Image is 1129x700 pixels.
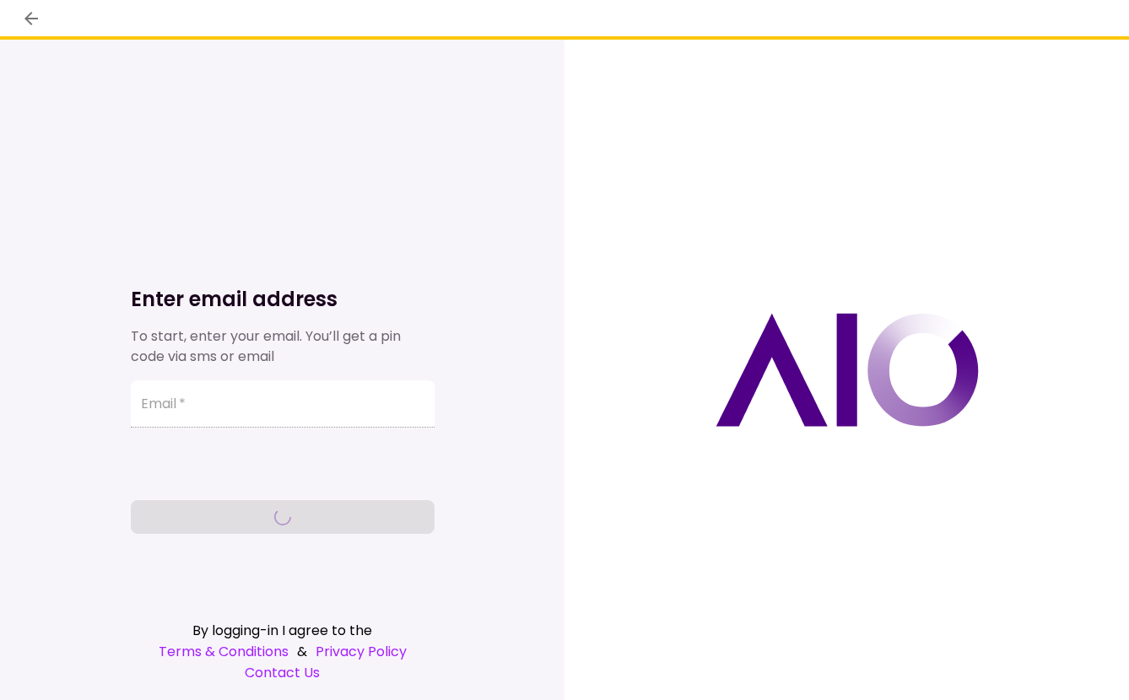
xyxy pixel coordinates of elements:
[131,326,435,367] div: To start, enter your email. You’ll get a pin code via sms or email
[316,641,407,662] a: Privacy Policy
[131,286,435,313] h1: Enter email address
[131,620,435,641] div: By logging-in I agree to the
[159,641,289,662] a: Terms & Conditions
[716,313,979,427] img: AIO logo
[131,662,435,683] a: Contact Us
[131,641,435,662] div: &
[17,4,46,33] button: back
